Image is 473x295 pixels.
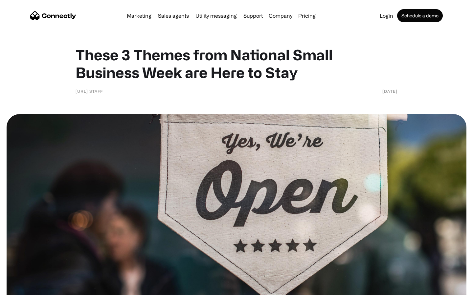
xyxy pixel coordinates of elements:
[241,13,265,18] a: Support
[76,46,397,81] h1: These 3 Themes from National Small Business Week are Here to Stay
[377,13,396,18] a: Login
[76,88,103,94] div: [URL] Staff
[269,11,292,20] div: Company
[124,13,154,18] a: Marketing
[193,13,239,18] a: Utility messaging
[296,13,318,18] a: Pricing
[13,284,39,293] ul: Language list
[7,284,39,293] aside: Language selected: English
[382,88,397,94] div: [DATE]
[155,13,191,18] a: Sales agents
[397,9,443,22] a: Schedule a demo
